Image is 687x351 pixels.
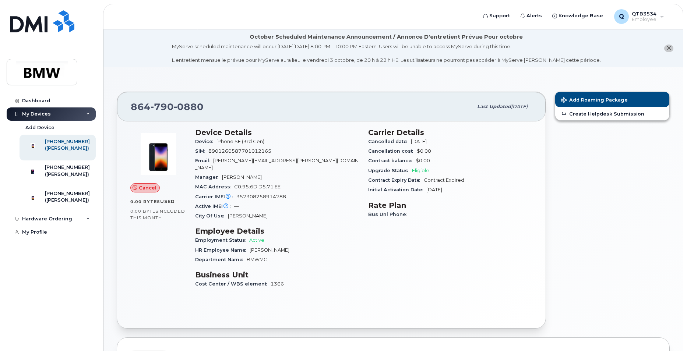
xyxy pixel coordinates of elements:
[139,184,156,191] span: Cancel
[426,187,442,192] span: [DATE]
[368,187,426,192] span: Initial Activation Date
[368,212,410,217] span: Bus Unl Phone
[130,199,160,204] span: 0.00 Bytes
[234,203,239,209] span: —
[195,139,216,144] span: Device
[228,213,268,219] span: [PERSON_NAME]
[195,194,236,199] span: Carrier IMEI
[195,158,359,170] span: [PERSON_NAME][EMAIL_ADDRESS][PERSON_NAME][DOMAIN_NAME]
[130,209,158,214] span: 0.00 Bytes
[131,101,204,112] span: 864
[136,132,180,176] img: image20231002-3703462-1angbar.jpeg
[195,281,271,287] span: Cost Center / WBS element
[368,128,532,137] h3: Carrier Details
[234,184,281,189] span: C0:95:6D:D5:71:EE
[195,184,234,189] span: MAC Address
[195,174,222,180] span: Manager
[271,281,284,287] span: 1366
[195,203,234,209] span: Active IMEI
[195,257,247,262] span: Department Name
[216,139,264,144] span: iPhone SE (3rd Gen)
[417,148,431,154] span: $0.00
[172,43,601,64] div: MyServe scheduled maintenance will occur [DATE][DATE] 8:00 PM - 10:00 PM Eastern. Users will be u...
[368,148,417,154] span: Cancellation cost
[195,270,359,279] h3: Business Unit
[195,247,250,253] span: HR Employee Name
[555,92,669,107] button: Add Roaming Package
[151,101,174,112] span: 790
[412,168,429,173] span: Eligible
[195,148,208,154] span: SIM
[195,227,359,235] h3: Employee Details
[195,158,213,163] span: Email
[368,201,532,210] h3: Rate Plan
[424,177,464,183] span: Contract Expired
[160,199,175,204] span: used
[655,319,681,345] iframe: Messenger Launcher
[195,237,249,243] span: Employment Status
[368,168,412,173] span: Upgrade Status
[174,101,204,112] span: 0880
[130,208,185,220] span: included this month
[411,139,427,144] span: [DATE]
[250,33,523,41] div: October Scheduled Maintenance Announcement / Annonce D'entretient Prévue Pour octobre
[664,45,673,52] button: close notification
[247,257,267,262] span: BMWMC
[249,237,264,243] span: Active
[208,148,271,154] span: 8901260587701012165
[236,194,286,199] span: 352308258914788
[477,104,511,109] span: Last updated
[368,139,411,144] span: Cancelled date
[195,213,228,219] span: City Of Use
[368,177,424,183] span: Contract Expiry Date
[416,158,430,163] span: $0.00
[368,158,416,163] span: Contract balance
[555,107,669,120] a: Create Helpdesk Submission
[250,247,289,253] span: [PERSON_NAME]
[222,174,262,180] span: [PERSON_NAME]
[195,128,359,137] h3: Device Details
[511,104,528,109] span: [DATE]
[561,97,628,104] span: Add Roaming Package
